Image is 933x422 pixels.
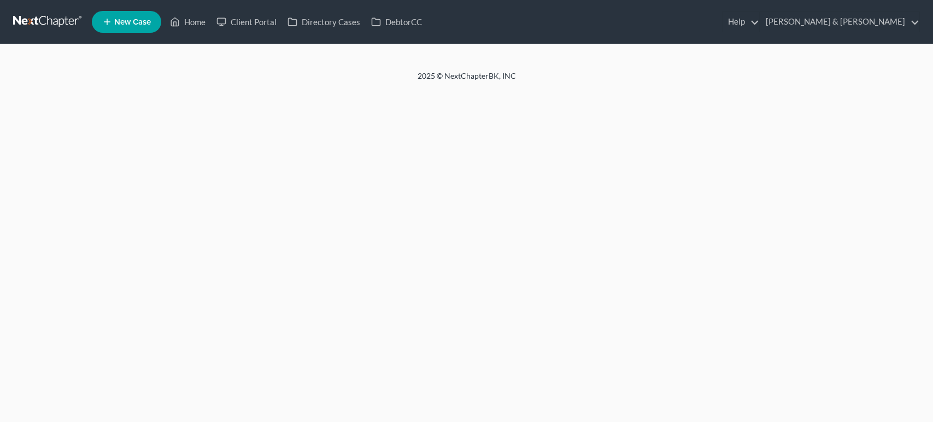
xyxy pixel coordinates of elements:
div: 2025 © NextChapterBK, INC [155,71,778,90]
a: Client Portal [211,12,282,32]
a: DebtorCC [366,12,427,32]
a: [PERSON_NAME] & [PERSON_NAME] [760,12,919,32]
a: Directory Cases [282,12,366,32]
new-legal-case-button: New Case [92,11,161,33]
a: Help [723,12,759,32]
a: Home [165,12,211,32]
